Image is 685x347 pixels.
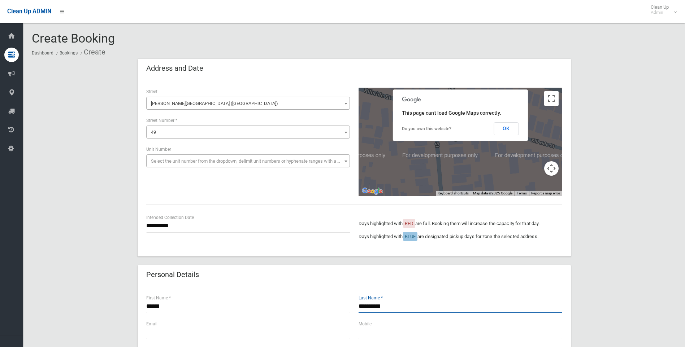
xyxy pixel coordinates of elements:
[360,186,384,196] img: Google
[360,186,384,196] a: Open this area in Google Maps (opens a new window)
[79,45,105,59] li: Create
[60,50,78,56] a: Bookings
[151,158,353,164] span: Select the unit number from the dropdown, delimit unit numbers or hyphenate ranges with a comma
[438,191,469,196] button: Keyboard shortcuts
[544,161,559,176] button: Map camera controls
[544,91,559,106] button: Toggle fullscreen view
[517,191,527,195] a: Terms (opens in new tab)
[531,191,560,195] a: Report a map error
[494,122,519,135] button: OK
[359,219,562,228] p: Days highlighted with are full. Booking them will increase the capacity for that day.
[146,126,350,139] span: 49
[138,61,212,75] header: Address and Date
[146,97,350,110] span: Melford Street (HURLSTONE PARK 2193)
[138,268,208,282] header: Personal Details
[405,234,416,239] span: BLUE
[148,127,348,137] span: 49
[359,232,562,241] p: Days highlighted with are designated pickup days for zone the selected address.
[148,98,348,109] span: Melford Street (HURLSTONE PARK 2193)
[32,50,53,56] a: Dashboard
[651,10,669,15] small: Admin
[402,110,501,116] span: This page can't load Google Maps correctly.
[402,126,451,131] a: Do you own this website?
[473,191,512,195] span: Map data ©2025 Google
[405,221,413,226] span: RED
[32,31,115,45] span: Create Booking
[7,8,51,15] span: Clean Up ADMIN
[647,4,676,15] span: Clean Up
[151,129,156,135] span: 49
